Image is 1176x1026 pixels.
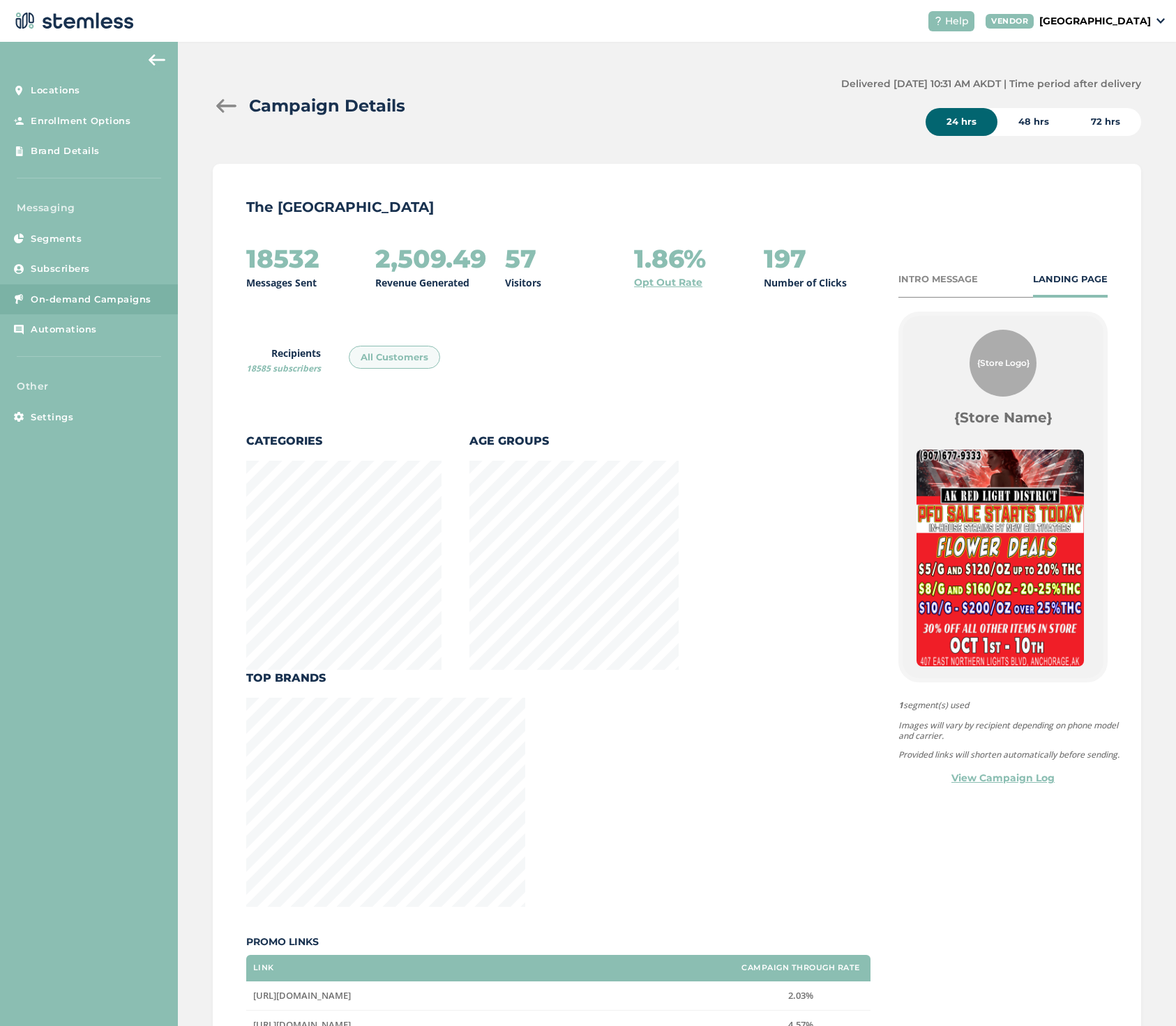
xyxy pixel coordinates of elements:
p: Revenue Generated [375,275,469,290]
img: logo-dark-0685b13c.svg [11,7,134,35]
p: Provided links will shorten automatically before sending. [898,749,1122,760]
img: icon-arrow-back-accent-c549486e.svg [149,54,165,66]
span: segment(s) used [898,699,1122,712]
span: On-demand Campaigns [31,293,151,307]
label: Age Groups [469,433,679,450]
h2: 197 [764,245,806,273]
h2: 2,509.49 [375,245,486,273]
img: icon_down-arrow-small-66adaf34.svg [1156,18,1165,24]
h2: 1.86% [634,245,706,273]
label: Delivered [DATE] 10:31 AM AKDT | Time period after delivery [841,77,1141,91]
div: 72 hrs [1070,108,1141,136]
div: 48 hrs [997,108,1070,136]
label: Campaign Through Rate [741,963,860,972]
a: View Campaign Log [951,771,1055,786]
label: Link [253,963,274,972]
span: Automations [31,323,97,337]
div: INTRO MESSAGE [898,273,978,286]
div: All Customers [349,346,440,369]
p: Number of Clicks [764,275,847,290]
span: 18585 subscribers [246,362,321,374]
label: Categories [246,433,442,450]
label: Recipients [246,346,321,375]
img: ZxE7AYRWs2KHksaa8R5xXdjsZXrEOai9OCDOLIx0.jpg [917,450,1084,666]
label: {Store Name} [954,408,1053,427]
h2: Campaign Details [249,93,405,118]
div: LANDING PAGE [1033,273,1108,286]
span: Enrollment Options [31,114,130,128]
strong: 1 [898,699,903,711]
span: Settings [31,411,73,424]
a: Opt Out Rate [634,275,702,290]
p: Messages Sent [246,275,317,290]
span: 2.03% [788,989,813,1002]
span: [URL][DOMAIN_NAME] [253,989,351,1002]
p: The [GEOGRAPHIC_DATA] [246,197,1108,217]
h2: 57 [505,245,536,273]
img: icon-help-white-03924b79.svg [934,17,942,25]
p: [GEOGRAPHIC_DATA] [1039,14,1151,29]
label: Top Brands [246,670,525,687]
span: Segments [31,232,82,246]
span: {Store Logo} [977,357,1030,369]
iframe: Chat Widget [1106,959,1176,1026]
span: Help [945,14,969,29]
span: Locations [31,84,80,98]
label: 2.03% [738,990,864,1002]
div: 24 hrs [926,108,997,136]
h2: 18532 [246,245,319,273]
span: Brand Details [31,144,100,158]
div: VENDOR [986,14,1034,29]
span: Subscribers [31,262,90,276]
label: Promo Links [246,935,870,949]
label: https://share.google/LqmbXShPTGNE5oBRq [253,990,724,1002]
p: Images will vary by recipient depending on phone model and carrier. [898,720,1122,741]
p: Visitors [505,275,541,290]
